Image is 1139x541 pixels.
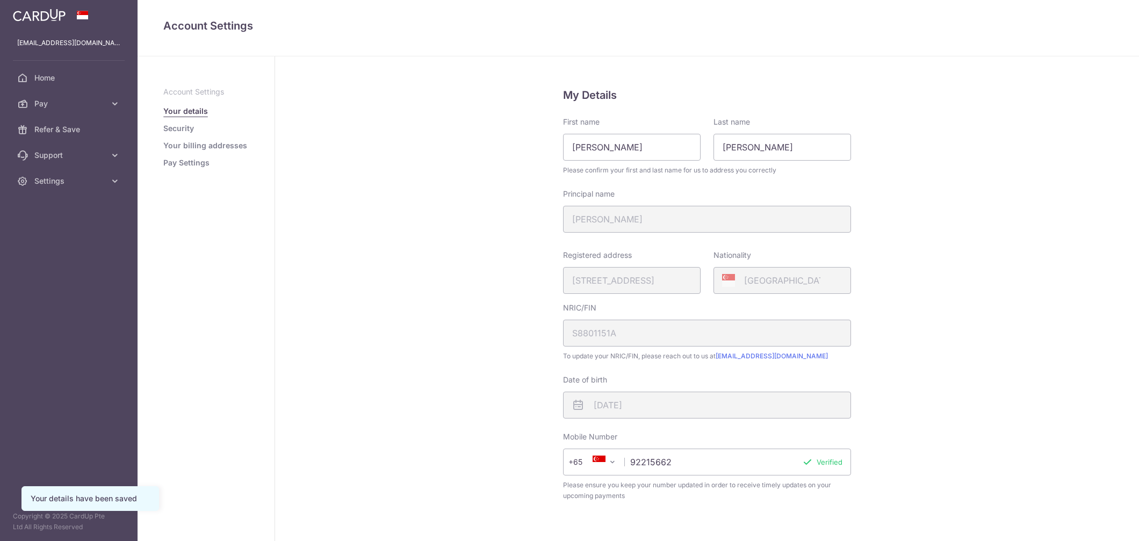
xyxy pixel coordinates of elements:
[563,86,851,104] h5: My Details
[163,86,249,97] p: Account Settings
[563,134,701,161] input: First name
[163,106,208,117] a: Your details
[563,117,600,127] label: First name
[563,302,596,313] label: NRIC/FIN
[572,456,597,468] span: +65
[31,493,150,504] div: Your details have been saved
[34,98,105,109] span: Pay
[163,17,1113,34] h4: Account Settings
[163,123,194,134] a: Security
[17,38,120,48] p: [EMAIL_ADDRESS][DOMAIN_NAME]
[563,374,607,385] label: Date of birth
[716,352,828,360] a: [EMAIL_ADDRESS][DOMAIN_NAME]
[713,250,751,261] label: Nationality
[34,73,105,83] span: Home
[163,140,247,151] a: Your billing addresses
[568,456,597,468] span: +65
[563,431,617,442] label: Mobile Number
[563,250,632,261] label: Registered address
[563,480,851,501] span: Please ensure you keep your number updated in order to receive timely updates on your upcoming pa...
[34,124,105,135] span: Refer & Save
[13,9,66,21] img: CardUp
[713,134,851,161] input: Last name
[34,176,105,186] span: Settings
[34,150,105,161] span: Support
[163,157,210,168] a: Pay Settings
[563,165,851,176] span: Please confirm your first and last name for us to address you correctly
[563,189,615,199] label: Principal name
[713,117,750,127] label: Last name
[563,351,851,362] span: To update your NRIC/FIN, please reach out to us at
[1070,509,1128,536] iframe: Opens a widget where you can find more information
